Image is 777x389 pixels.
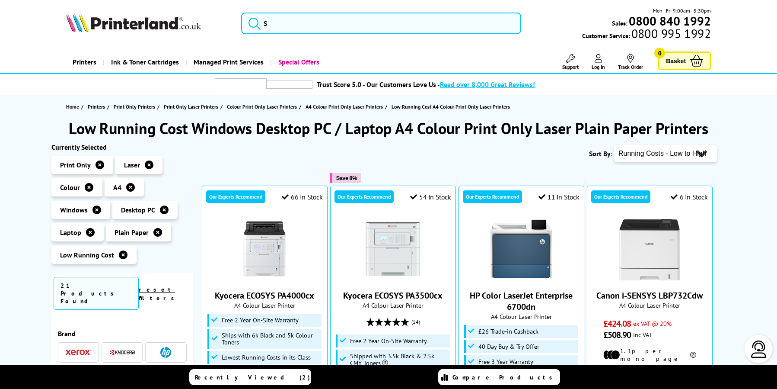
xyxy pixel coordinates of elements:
img: Xerox [66,349,92,355]
div: Our Experts Recommend [591,190,650,203]
span: Shipped with 3.5k Black & 2.5k CMY Toners [350,353,448,366]
a: Printers [88,102,107,111]
h1: Low Running Cost Windows Desktop PC / Laptop A4 Colour Print Only Laser Plain Paper Printers [51,118,726,138]
span: Log In [592,64,605,70]
a: Print Only Laser Printers [164,102,220,111]
a: reset filters [139,286,179,302]
span: (14) [411,314,420,330]
span: A4 Colour Laser Printer [335,301,451,309]
span: Desktop PC [121,206,155,214]
a: Kyocera ECOSYS PA3500cx [360,274,425,283]
span: Sort By: [589,149,612,158]
img: Kyocera ECOSYS PA3500cx [360,216,425,281]
span: £508.90 [603,329,631,341]
span: Support [562,64,579,70]
span: inc VAT [633,331,652,339]
a: Kyocera ECOSYS PA4000cx [215,290,314,301]
span: Free 2 Year On-Site Warranty [222,317,299,324]
span: Read over 8,000 Great Reviews! [440,80,535,89]
img: Kyocera ECOSYS PA4000cx [232,216,297,281]
span: Basket [666,55,686,67]
img: Kyocera [109,349,135,356]
span: Print Only Laser Printers [164,102,218,111]
span: Low Running Cost [60,251,114,259]
a: 0800 840 1992 [627,17,711,25]
a: Kyocera [109,347,135,358]
img: Printerland Logo [66,13,201,32]
span: £424.08 [603,318,631,329]
a: A4 Colour Print Only Laser Printers [306,102,385,111]
div: 11 In Stock [538,193,579,201]
span: Laser [124,161,140,169]
span: Free 3 Year Warranty [478,358,533,365]
span: Compare Products [452,373,557,381]
input: S [241,13,521,34]
div: Our Experts Recommend [206,190,265,203]
span: 0800 995 1992 [630,29,711,38]
span: 0 [654,48,665,58]
a: Compare Products [438,369,560,385]
a: Basket 0 [658,51,711,70]
span: A4 Colour Laser Printer [207,301,323,309]
span: Plain Paper [115,228,149,237]
span: A4 [113,183,121,192]
span: Mon - Fri 9:00am - 5:30pm [653,6,711,15]
li: 1.1p per mono page [603,347,696,363]
a: Log In [592,54,605,70]
a: Managed Print Services [185,51,270,73]
span: Ships with 6k Black and 5k Colour Toners [222,332,319,346]
span: Colour Print Only Laser Printers [227,102,297,111]
a: Recently Viewed (2) [189,369,311,385]
span: Save 8% [336,175,357,181]
a: Trust Score 5.0 - Our Customers Love Us -Read over 8,000 Great Reviews! [317,80,535,89]
span: A4 Colour Laser Printer [463,312,580,321]
span: Colour [60,183,80,192]
span: Customer Service: [582,29,711,40]
div: 66 In Stock [282,193,322,201]
div: Our Experts Recommend [334,190,394,203]
a: Print Only Printers [114,102,157,111]
a: HP [153,347,179,358]
a: Home [66,102,81,111]
span: A4 Colour Laser Printer [592,301,708,309]
a: Kyocera ECOSYS PA4000cx [232,274,297,283]
a: HP Color LaserJet Enterprise 6700dn [470,290,573,312]
a: Printerland Logo [66,13,230,34]
a: Canon i-SENSYS LBP732Cdw [596,290,703,301]
img: user-headset-light.svg [750,341,767,358]
div: Our Experts Recommend [463,190,522,203]
span: Sales: [612,19,627,27]
span: 21 Products Found [54,277,139,310]
img: HP [160,347,171,358]
div: 54 In Stock [410,193,451,201]
a: Printers [66,51,103,73]
span: Ink & Toner Cartridges [111,51,179,73]
span: Print Only [60,161,91,169]
span: Windows [60,206,88,214]
span: Print Only Printers [114,102,155,111]
span: Free 2 Year On-Site Warranty [350,338,427,344]
img: trustpilot rating [267,80,312,89]
span: Low Running Cost A4 Colour Print Only Laser Printers [392,103,510,110]
a: Special Offers [270,51,326,73]
a: Canon i-SENSYS LBP732Cdw [617,274,682,283]
button: Save 8% [330,173,361,183]
div: 6 In Stock [671,193,708,201]
span: ex VAT @ 20% [633,319,672,328]
a: Ink & Toner Cartridges [103,51,185,73]
a: Track Order [618,54,643,70]
span: Laptop [60,228,81,237]
span: Lowest Running Costs in its Class [222,354,311,361]
img: HP Color LaserJet Enterprise 6700dn [489,216,554,281]
span: A4 Colour Print Only Laser Printers [306,102,383,111]
img: trustpilot rating [215,78,267,89]
span: 40 Day Buy & Try Offer [478,343,539,350]
b: 0800 840 1992 [629,13,711,29]
img: Canon i-SENSYS LBP732Cdw [617,216,682,281]
a: Support [562,54,579,70]
div: Currently Selected [51,143,193,151]
span: Brand [58,329,187,338]
a: Xerox [66,347,92,358]
span: Recently Viewed (2) [195,373,310,381]
a: Kyocera ECOSYS PA3500cx [343,290,443,301]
